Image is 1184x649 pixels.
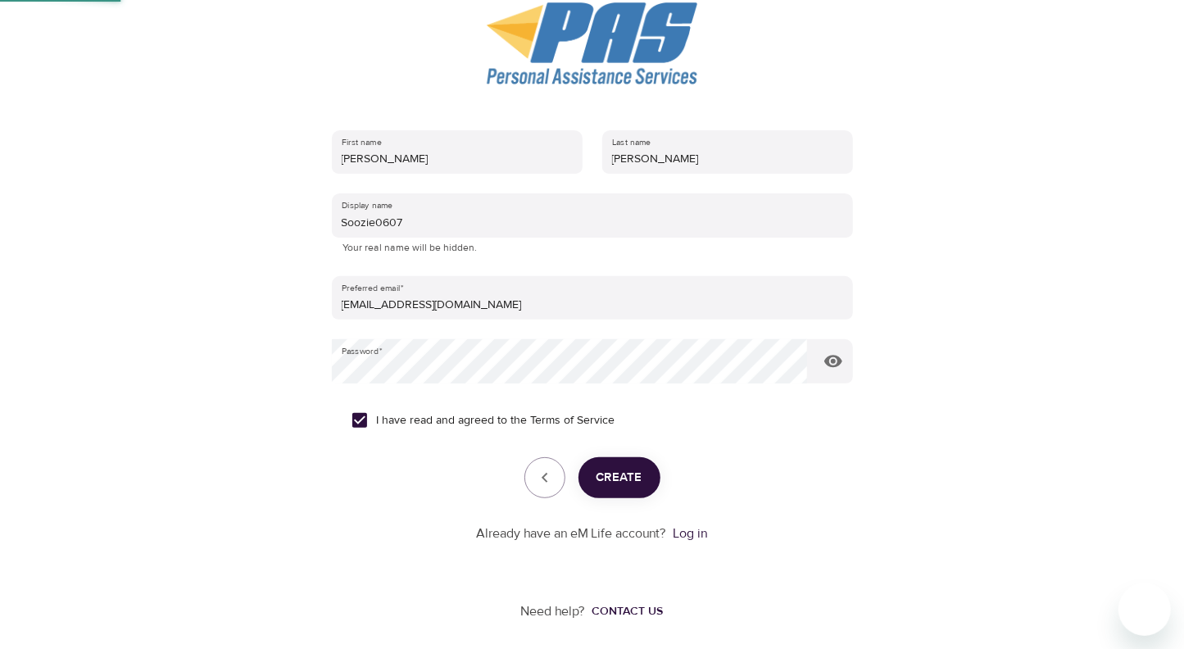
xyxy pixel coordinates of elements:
button: Create [578,457,660,498]
a: Terms of Service [531,412,615,429]
iframe: Button to launch messaging window [1118,583,1171,636]
div: Contact us [592,603,664,619]
span: I have read and agreed to the [377,412,615,429]
a: Log in [674,525,708,542]
p: Need help? [521,602,586,621]
p: Your real name will be hidden. [343,240,842,256]
img: PAS%20logo.png [487,2,697,84]
p: Already have an eM Life account? [477,524,667,543]
a: Contact us [586,603,664,619]
span: Create [597,467,642,488]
